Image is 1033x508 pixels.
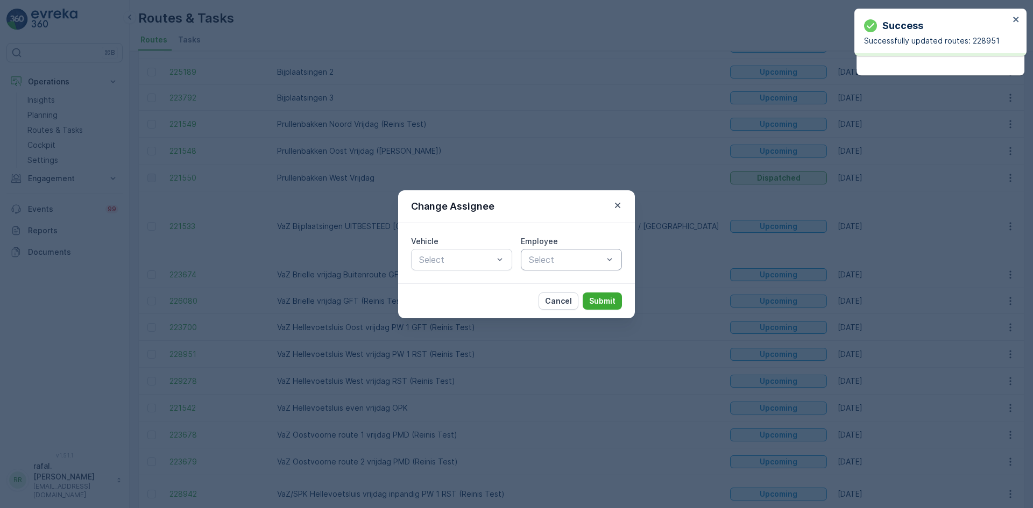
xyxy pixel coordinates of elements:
p: Cancel [545,296,572,306]
p: Submit [589,296,615,306]
button: Cancel [539,292,578,310]
p: Select [529,253,603,266]
label: Vehicle [411,237,438,246]
p: Change Assignee [411,199,494,214]
p: Select [419,253,493,266]
button: close [1013,15,1020,25]
button: Submit [583,292,622,310]
p: Success [882,18,923,33]
p: Successfully updated routes: 228951 [864,35,1009,46]
label: Employee [521,237,558,246]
